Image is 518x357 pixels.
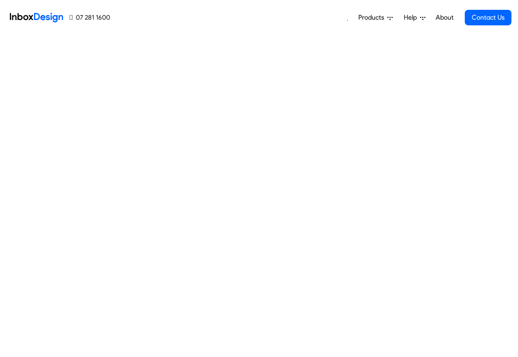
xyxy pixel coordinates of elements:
a: Contact Us [465,10,511,25]
span: Products [358,13,387,22]
a: About [433,9,456,26]
a: Products [355,9,396,26]
a: 07 281 1600 [70,13,110,22]
a: Help [400,9,429,26]
span: Help [404,13,420,22]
